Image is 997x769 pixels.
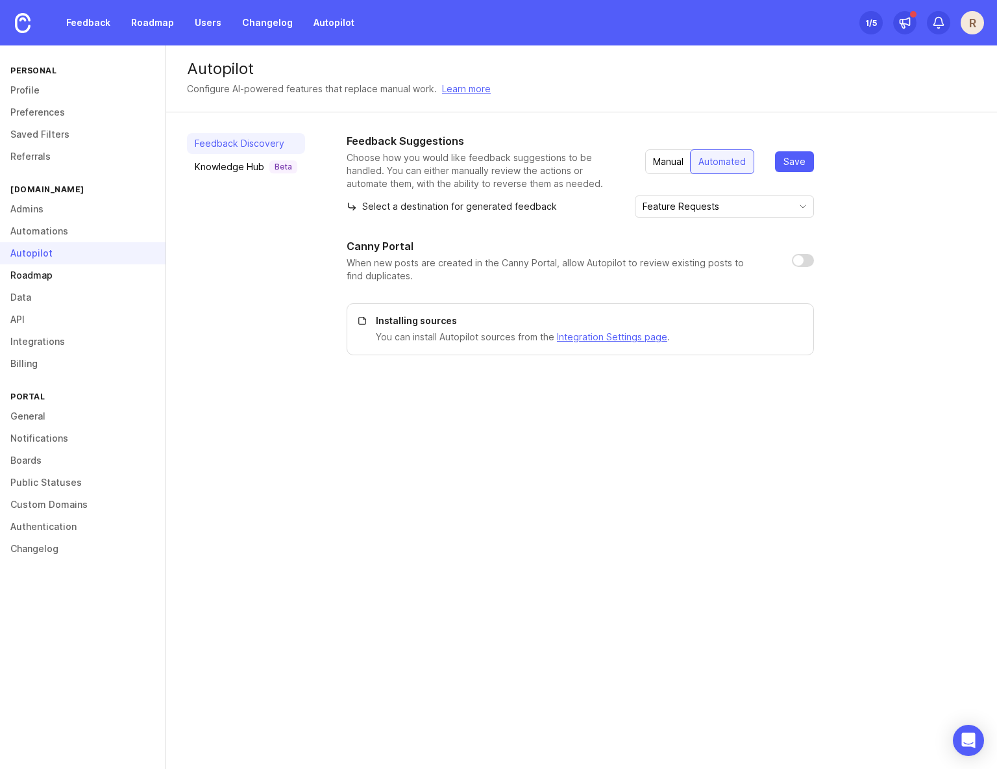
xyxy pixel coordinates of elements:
[306,11,362,34] a: Autopilot
[347,200,557,213] p: Select a destination for generated feedback
[187,82,437,96] div: Configure AI-powered features that replace manual work.
[187,61,976,77] div: Autopilot
[376,314,798,327] p: Installing sources
[187,133,305,154] a: Feedback Discovery
[859,11,883,34] button: 1/5
[58,11,118,34] a: Feedback
[690,149,754,174] button: Automated
[645,150,691,173] div: Manual
[234,11,301,34] a: Changelog
[187,11,229,34] a: Users
[187,157,305,177] a: Knowledge HubBeta
[793,201,813,212] svg: toggle icon
[347,238,413,254] h1: Canny Portal
[442,82,491,96] a: Learn more
[195,160,297,173] div: Knowledge Hub
[347,133,624,149] h1: Feedback Suggestions
[15,13,31,33] img: Canny Home
[953,725,984,756] div: Open Intercom Messenger
[961,11,984,34] button: R
[347,257,771,283] p: When new posts are created in the Canny Portal, allow Autopilot to review existing posts to find ...
[645,149,691,174] button: Manual
[635,195,814,218] div: toggle menu
[376,330,798,344] p: You can install Autopilot sources from the .
[347,151,624,190] p: Choose how you would like feedback suggestions to be handled. You can either manually review the ...
[557,331,667,342] a: Integration Settings page
[775,151,814,172] button: Save
[865,14,877,32] div: 1 /5
[783,155,806,168] span: Save
[643,199,786,214] input: Feature Requests
[275,162,292,172] p: Beta
[123,11,182,34] a: Roadmap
